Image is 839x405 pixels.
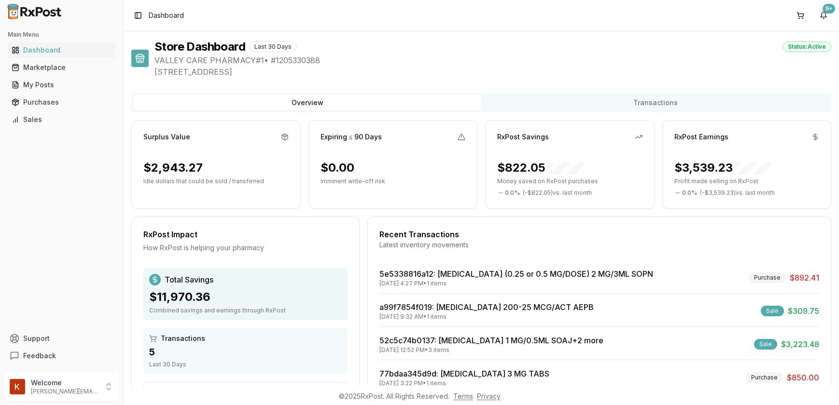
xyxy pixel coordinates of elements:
[143,132,190,142] div: Surplus Value
[497,132,549,142] div: RxPost Savings
[379,302,594,312] a: a99f7854f019: [MEDICAL_DATA] 200-25 MCG/ACT AEPB
[379,229,819,240] div: Recent Transactions
[149,307,342,314] div: Combined savings and earnings through RxPost
[149,345,342,359] div: 5
[143,160,203,175] div: $2,943.27
[4,347,119,364] button: Feedback
[321,177,466,185] p: Imminent write-off risk
[754,339,777,350] div: Sale
[379,346,603,354] div: [DATE] 12:52 PM • 3 items
[23,351,56,361] span: Feedback
[154,66,831,78] span: [STREET_ADDRESS]
[154,54,831,66] span: VALLEY CARE PHARMACY#1 • # 1205330388
[783,41,831,52] div: Status: Active
[823,4,835,13] div: 9+
[477,392,501,400] a: Privacy
[31,378,98,388] p: Welcome
[761,306,784,316] div: Sale
[781,338,819,350] span: $3,223.48
[12,45,112,55] div: Dashboard
[788,305,819,317] span: $309.75
[10,379,25,394] img: User avatar
[790,272,819,283] span: $892.41
[674,160,771,175] div: $3,539.23
[8,59,115,76] a: Marketplace
[12,115,112,124] div: Sales
[143,243,348,253] div: How RxPost is helping your pharmacy
[379,269,653,279] a: 5e5338816a12: [MEDICAL_DATA] (0.25 or 0.5 MG/DOSE) 2 MG/3ML SOPN
[8,41,115,59] a: Dashboard
[143,177,289,185] p: Idle dollars that could be sold / transferred
[505,189,520,197] span: 0.0 %
[149,361,342,368] div: Last 30 Days
[682,189,697,197] span: 0.0 %
[8,31,115,39] h2: Main Menu
[379,240,819,250] div: Latest inventory movements
[379,369,549,378] a: 77bdaa345d9d: [MEDICAL_DATA] 3 MG TABS
[674,177,820,185] p: Profit made selling on RxPost
[816,8,831,23] button: 9+
[379,280,653,287] div: [DATE] 4:27 PM • 1 items
[8,94,115,111] a: Purchases
[321,132,382,142] div: Expiring ≤ 90 Days
[12,97,112,107] div: Purchases
[379,336,603,345] a: 52c5c74b0137: [MEDICAL_DATA] 1 MG/0.5ML SOAJ+2 more
[31,388,98,395] p: [PERSON_NAME][EMAIL_ADDRESS][DOMAIN_NAME]
[700,189,775,197] span: ( - $3,539.23 ) vs. last month
[249,41,297,52] div: Last 30 Days
[133,95,481,110] button: Overview
[674,132,728,142] div: RxPost Earnings
[806,372,829,395] iframe: Intercom live chat
[4,42,119,58] button: Dashboard
[749,272,786,283] div: Purchase
[154,39,245,54] h1: Store Dashboard
[4,112,119,127] button: Sales
[746,372,783,383] div: Purchase
[4,60,119,75] button: Marketplace
[4,330,119,347] button: Support
[149,11,184,20] span: Dashboard
[161,334,205,343] span: Transactions
[12,63,112,72] div: Marketplace
[143,229,348,240] div: RxPost Impact
[523,189,592,197] span: ( - $822.05 ) vs. last month
[4,4,66,19] img: RxPost Logo
[321,160,354,175] div: $0.00
[481,95,829,110] button: Transactions
[497,177,643,185] p: Money saved on RxPost purchases
[149,11,184,20] nav: breadcrumb
[379,313,594,321] div: [DATE] 9:32 AM • 1 items
[8,76,115,94] a: My Posts
[453,392,473,400] a: Terms
[165,274,213,285] span: Total Savings
[8,111,115,128] a: Sales
[379,379,549,387] div: [DATE] 3:22 PM • 1 items
[787,372,819,383] span: $850.00
[4,77,119,93] button: My Posts
[4,94,119,110] button: Purchases
[149,289,342,305] div: $11,970.36
[12,80,112,90] div: My Posts
[497,160,584,175] div: $822.05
